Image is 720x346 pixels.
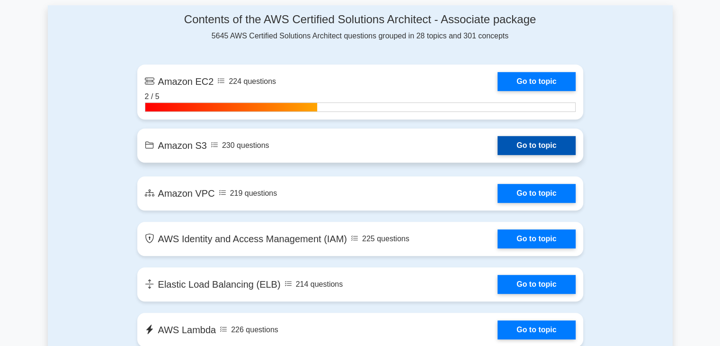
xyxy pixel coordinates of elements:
[137,13,583,42] div: 5645 AWS Certified Solutions Architect questions grouped in 28 topics and 301 concepts
[498,184,575,203] a: Go to topic
[498,275,575,294] a: Go to topic
[498,136,575,155] a: Go to topic
[137,13,583,27] h4: Contents of the AWS Certified Solutions Architect - Associate package
[498,72,575,91] a: Go to topic
[498,229,575,248] a: Go to topic
[498,320,575,339] a: Go to topic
